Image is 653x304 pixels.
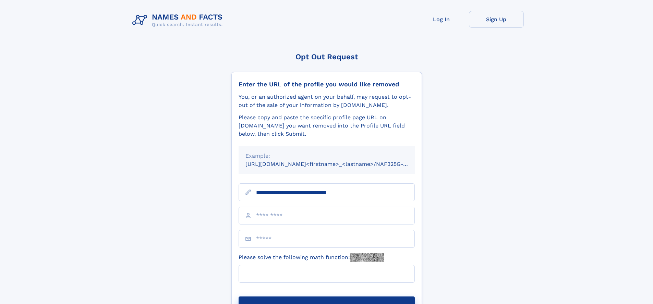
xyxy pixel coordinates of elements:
div: Opt Out Request [231,52,422,61]
img: Logo Names and Facts [130,11,228,29]
a: Sign Up [469,11,524,28]
a: Log In [414,11,469,28]
div: Enter the URL of the profile you would like removed [239,81,415,88]
div: Example: [245,152,408,160]
div: Please copy and paste the specific profile page URL on [DOMAIN_NAME] you want removed into the Pr... [239,113,415,138]
div: You, or an authorized agent on your behalf, may request to opt-out of the sale of your informatio... [239,93,415,109]
label: Please solve the following math function: [239,253,384,262]
small: [URL][DOMAIN_NAME]<firstname>_<lastname>/NAF325G-xxxxxxxx [245,161,428,167]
